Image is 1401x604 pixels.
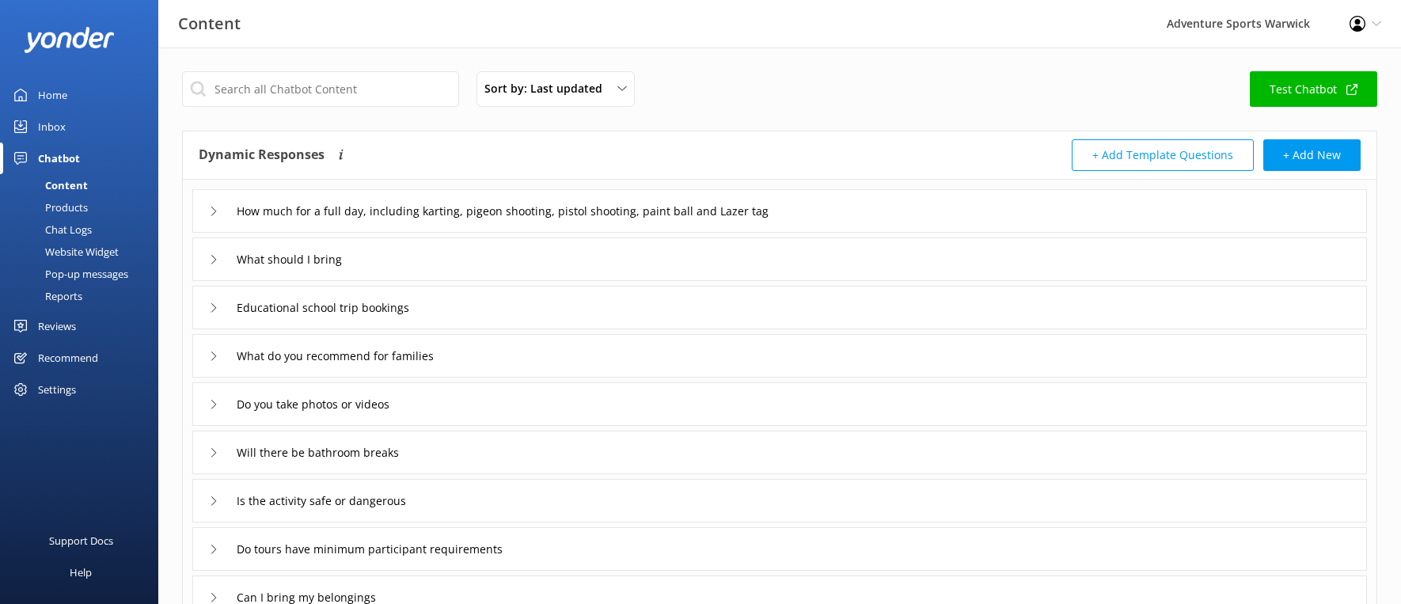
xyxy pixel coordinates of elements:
[1250,71,1377,107] a: Test Chatbot
[9,218,158,241] a: Chat Logs
[199,139,325,171] h4: Dynamic Responses
[38,310,76,342] div: Reviews
[9,196,88,218] div: Products
[38,111,66,142] div: Inbox
[9,285,158,307] a: Reports
[38,342,98,374] div: Recommend
[9,218,92,241] div: Chat Logs
[9,285,82,307] div: Reports
[70,557,92,588] div: Help
[1072,139,1254,171] button: + Add Template Questions
[38,142,80,174] div: Chatbot
[9,263,128,285] div: Pop-up messages
[9,241,119,263] div: Website Widget
[38,79,67,111] div: Home
[9,196,158,218] a: Products
[9,241,158,263] a: Website Widget
[182,71,459,107] input: Search all Chatbot Content
[49,525,113,557] div: Support Docs
[9,174,158,196] a: Content
[484,80,612,97] span: Sort by: Last updated
[38,374,76,405] div: Settings
[178,11,241,36] h3: Content
[9,174,88,196] div: Content
[1263,139,1361,171] button: + Add New
[24,27,115,53] img: yonder-white-logo.png
[9,263,158,285] a: Pop-up messages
